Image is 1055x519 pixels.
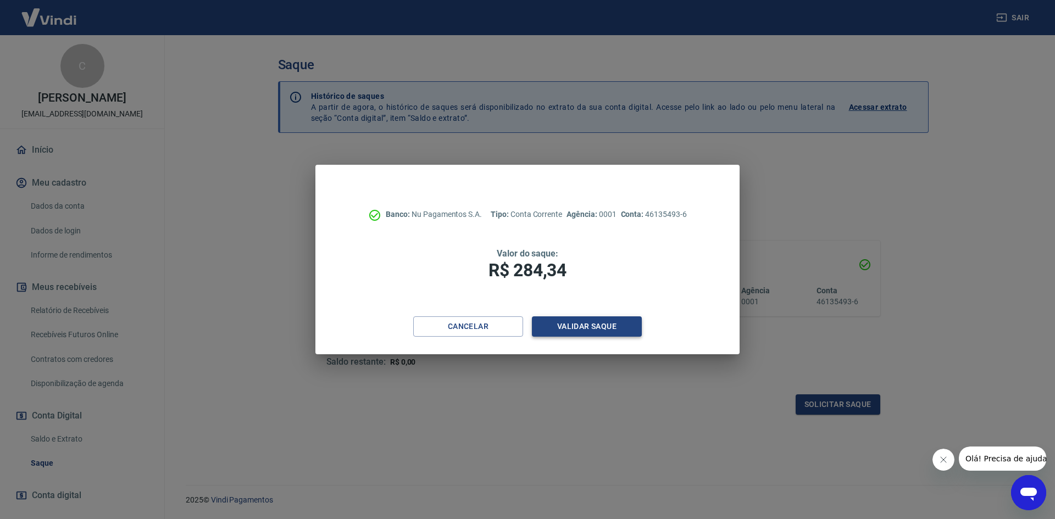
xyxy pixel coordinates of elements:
[532,316,642,337] button: Validar saque
[497,248,558,259] span: Valor do saque:
[413,316,523,337] button: Cancelar
[932,449,954,471] iframe: Fechar mensagem
[1011,475,1046,510] iframe: Botão para abrir a janela de mensagens
[621,210,646,219] span: Conta:
[621,209,687,220] p: 46135493-6
[567,209,616,220] p: 0001
[488,260,567,281] span: R$ 284,34
[386,210,412,219] span: Banco:
[491,210,510,219] span: Tipo:
[959,447,1046,471] iframe: Mensagem da empresa
[567,210,599,219] span: Agência:
[491,209,562,220] p: Conta Corrente
[7,8,92,16] span: Olá! Precisa de ajuda?
[386,209,482,220] p: Nu Pagamentos S.A.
